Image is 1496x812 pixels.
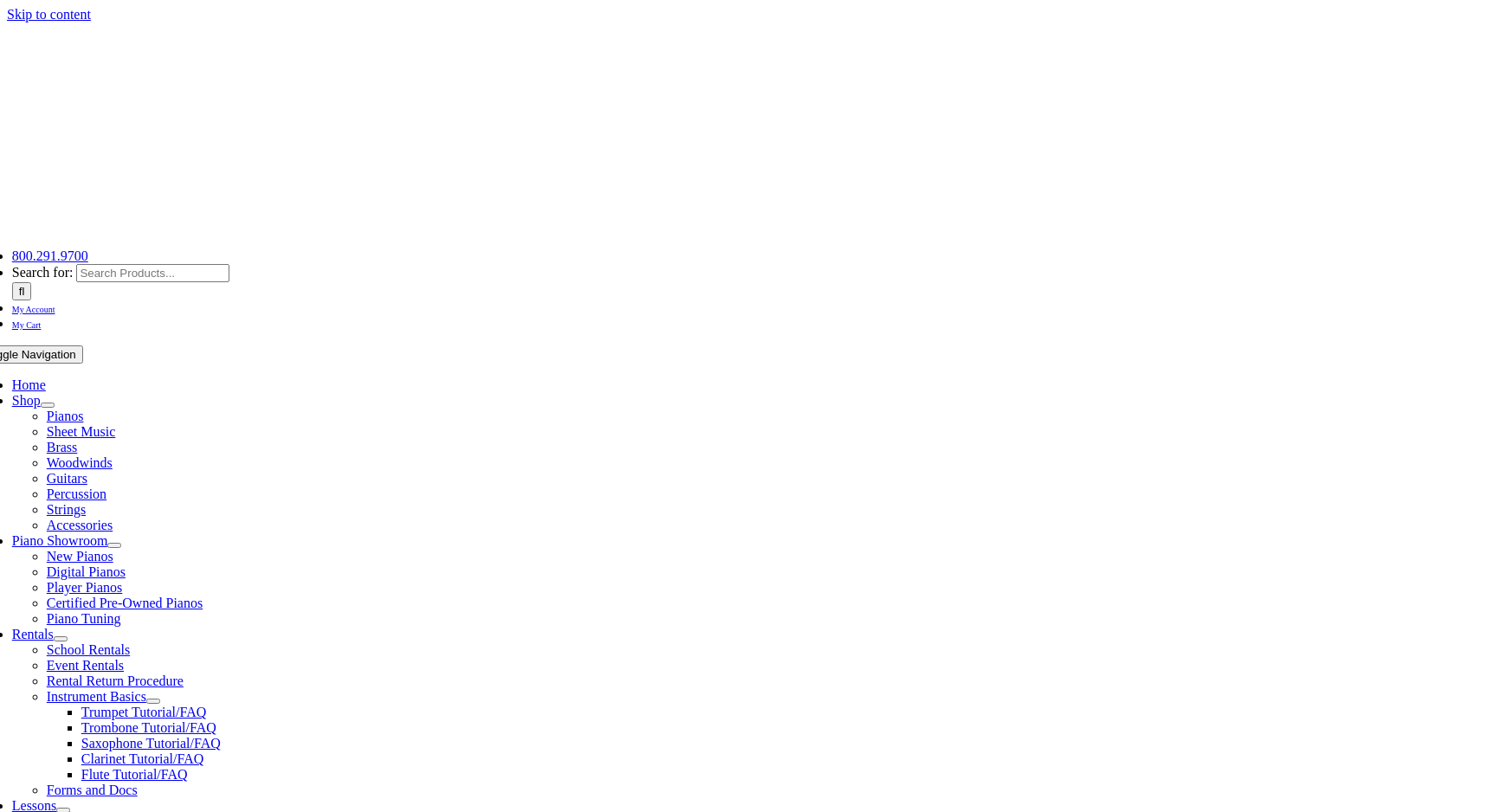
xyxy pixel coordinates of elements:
a: School Rentals [47,642,130,657]
a: Strings [47,502,86,517]
button: Open submenu of Shop [41,403,55,408]
a: Skip to content [7,7,91,22]
span: My Cart [12,320,42,330]
a: Rentals [12,627,54,641]
a: 800.291.9700 [12,248,88,263]
a: Brass [47,440,78,454]
a: My Cart [12,316,42,331]
a: Sheet Music [47,424,116,439]
a: Certified Pre-Owned Pianos [47,596,203,610]
span: My Account [12,305,55,314]
button: Open submenu of Instrument Basics [146,699,160,704]
a: Trumpet Tutorial/FAQ [81,705,206,719]
a: Digital Pianos [47,564,126,579]
input: Search [12,282,32,300]
a: Woodwinds [47,455,113,470]
a: Player Pianos [47,580,123,595]
a: Clarinet Tutorial/FAQ [81,751,204,766]
a: Percussion [47,487,106,501]
a: Shop [12,393,41,408]
a: Pianos [47,409,84,423]
a: Accessories [47,518,113,532]
input: Search Products... [76,264,229,282]
a: Forms and Docs [47,783,138,797]
a: Guitars [47,471,87,486]
a: Instrument Basics [47,689,146,704]
a: Rental Return Procedure [47,673,184,688]
a: Home [12,377,46,392]
a: Piano Showroom [12,533,108,548]
a: Piano Tuning [47,611,121,626]
a: New Pianos [47,549,113,564]
a: Saxophone Tutorial/FAQ [81,736,221,751]
button: Open submenu of Rentals [54,636,68,641]
a: Event Rentals [47,658,124,673]
a: Flute Tutorial/FAQ [81,767,188,782]
a: Trombone Tutorial/FAQ [81,720,216,735]
span: Search for: [12,265,74,280]
button: Open submenu of Piano Showroom [107,543,121,548]
a: My Account [12,300,55,315]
